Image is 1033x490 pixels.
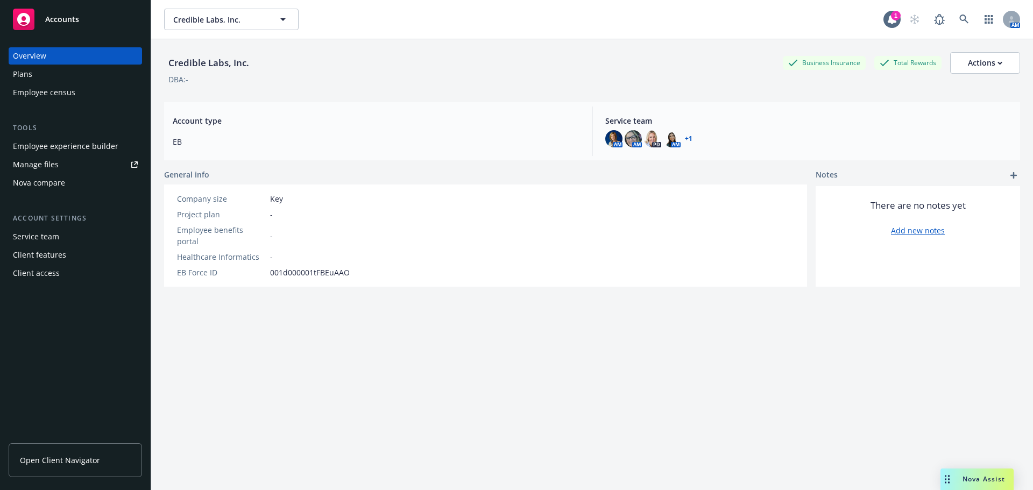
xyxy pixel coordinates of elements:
[173,115,579,126] span: Account type
[13,156,59,173] div: Manage files
[13,246,66,264] div: Client features
[685,136,692,142] a: +1
[940,468,954,490] div: Drag to move
[270,230,273,242] span: -
[9,123,142,133] div: Tools
[605,115,1011,126] span: Service team
[9,174,142,191] a: Nova compare
[950,52,1020,74] button: Actions
[13,174,65,191] div: Nova compare
[13,47,46,65] div: Overview
[168,74,188,85] div: DBA: -
[871,199,966,212] span: There are no notes yet
[891,11,901,20] div: 1
[164,56,253,70] div: Credible Labs, Inc.
[904,9,925,30] a: Start snowing
[13,265,60,282] div: Client access
[9,228,142,245] a: Service team
[177,267,266,278] div: EB Force ID
[953,9,975,30] a: Search
[270,193,283,204] span: Key
[9,66,142,83] a: Plans
[9,84,142,101] a: Employee census
[929,9,950,30] a: Report a Bug
[177,193,266,204] div: Company size
[13,228,59,245] div: Service team
[644,130,661,147] img: photo
[891,225,945,236] a: Add new notes
[874,56,942,69] div: Total Rewards
[663,130,681,147] img: photo
[270,251,273,262] span: -
[164,9,299,30] button: Credible Labs, Inc.
[173,136,579,147] span: EB
[45,15,79,24] span: Accounts
[9,246,142,264] a: Client features
[968,53,1002,73] div: Actions
[963,474,1005,484] span: Nova Assist
[605,130,622,147] img: photo
[177,251,266,262] div: Healthcare Informatics
[177,209,266,220] div: Project plan
[1007,169,1020,182] a: add
[177,224,266,247] div: Employee benefits portal
[816,169,838,182] span: Notes
[9,156,142,173] a: Manage files
[20,455,100,466] span: Open Client Navigator
[625,130,642,147] img: photo
[9,4,142,34] a: Accounts
[978,9,1000,30] a: Switch app
[783,56,866,69] div: Business Insurance
[9,138,142,155] a: Employee experience builder
[9,213,142,224] div: Account settings
[13,66,32,83] div: Plans
[270,267,350,278] span: 001d000001tFBEuAAO
[270,209,273,220] span: -
[173,14,266,25] span: Credible Labs, Inc.
[9,265,142,282] a: Client access
[164,169,209,180] span: General info
[9,47,142,65] a: Overview
[13,84,75,101] div: Employee census
[940,468,1014,490] button: Nova Assist
[13,138,118,155] div: Employee experience builder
